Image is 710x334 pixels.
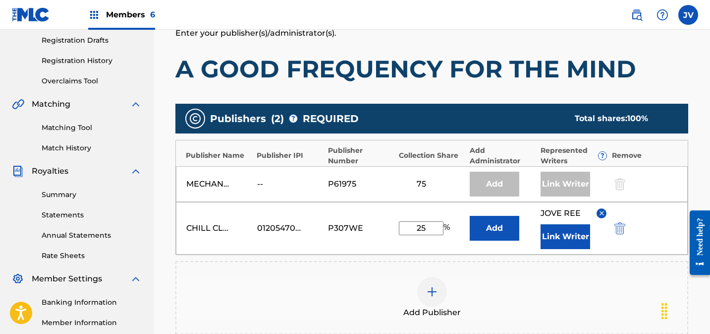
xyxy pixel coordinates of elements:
a: Annual Statements [42,230,142,241]
img: 12a2ab48e56ec057fbd8.svg [614,222,625,234]
div: Represented Writers [541,145,606,166]
a: Registration History [42,56,142,66]
span: ( 2 ) [271,111,284,126]
img: expand [130,165,142,177]
img: help [656,9,668,21]
img: expand [130,273,142,285]
a: Matching Tool [42,123,142,133]
iframe: Resource Center [682,203,710,283]
span: Members [106,9,155,20]
img: search [631,9,643,21]
span: ? [599,152,606,160]
img: Top Rightsholders [88,9,100,21]
div: Drag [656,296,672,326]
img: publishers [189,113,201,125]
a: Match History [42,143,142,153]
button: Add [470,216,519,241]
span: % [443,221,452,235]
span: JOVE REE [541,207,581,219]
span: REQUIRED [303,111,359,126]
a: Member Information [42,318,142,328]
img: Royalties [12,165,24,177]
div: Publisher Name [186,150,252,161]
iframe: Chat Widget [660,286,710,334]
img: Member Settings [12,273,24,285]
a: Rate Sheets [42,251,142,261]
a: Statements [42,210,142,220]
img: expand [130,98,142,110]
p: Enter your publisher(s)/administrator(s). [175,27,688,39]
span: Royalties [32,165,68,177]
a: Registration Drafts [42,35,142,46]
span: 100 % [627,114,648,123]
div: Remove [612,150,678,161]
a: Public Search [627,5,647,25]
span: 6 [150,10,155,19]
div: Collection Share [399,150,465,161]
button: Link Writer [541,224,590,249]
div: User Menu [678,5,698,25]
span: Member Settings [32,273,102,285]
div: Total shares: [575,113,668,125]
a: Overclaims Tool [42,76,142,86]
span: Matching [32,98,70,110]
h1: A GOOD FREQUENCY FOR THE MIND [175,54,688,84]
div: Help [653,5,672,25]
div: Add Administrator [470,145,536,166]
span: Publishers [210,111,266,126]
div: Publisher IPI [257,150,323,161]
img: MLC Logo [12,7,50,22]
a: Banking Information [42,297,142,308]
div: Publisher Number [328,145,394,166]
span: ? [289,115,297,123]
img: remove-from-list-button [598,209,605,217]
img: Matching [12,98,24,110]
a: Summary [42,190,142,200]
img: add [426,286,438,298]
span: Add Publisher [403,307,461,319]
